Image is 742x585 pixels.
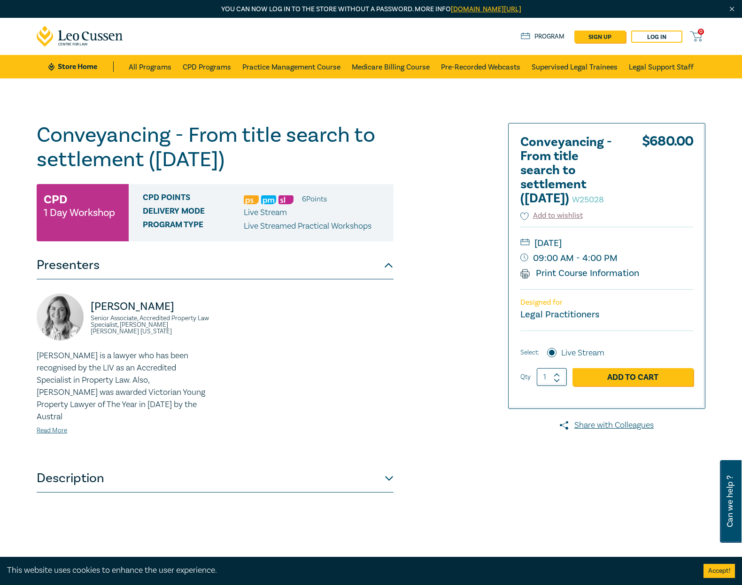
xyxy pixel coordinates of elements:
[302,193,327,205] li: 6 Point s
[44,191,67,208] h3: CPD
[703,564,735,578] button: Accept cookies
[520,267,639,279] a: Print Course Information
[728,5,736,13] img: Close
[37,251,394,279] button: Presenters
[520,372,531,382] label: Qty
[698,29,704,35] span: 0
[520,347,539,358] span: Select:
[520,251,693,266] small: 09:00 AM - 4:00 PM
[451,5,521,14] a: [DOMAIN_NAME][URL]
[242,55,340,78] a: Practice Management Course
[520,210,583,221] button: Add to wishlist
[574,31,626,43] a: sign up
[352,55,430,78] a: Medicare Billing Course
[37,123,394,172] h1: Conveyancing - From title search to settlement ([DATE])
[561,347,604,359] label: Live Stream
[91,315,209,335] small: Senior Associate, Accredited Property Law Specialist, [PERSON_NAME] [PERSON_NAME] [US_STATE]
[278,195,294,204] img: Substantive Law
[726,466,734,537] span: Can we help ?
[532,55,618,78] a: Supervised Legal Trainees
[261,195,276,204] img: Practice Management & Business Skills
[143,207,244,219] span: Delivery Mode
[631,31,682,43] a: Log in
[572,194,604,205] small: W25028
[183,55,231,78] a: CPD Programs
[572,368,693,386] a: Add to Cart
[520,298,693,307] p: Designed for
[537,368,567,386] input: 1
[37,4,705,15] p: You can now log in to the store without a password. More info
[7,564,689,577] div: This website uses cookies to enhance the user experience.
[642,135,693,210] div: $ 680.00
[508,419,705,431] a: Share with Colleagues
[37,426,67,435] a: Read More
[520,135,624,206] h2: Conveyancing - From title search to settlement ([DATE])
[143,193,244,205] span: CPD Points
[441,55,520,78] a: Pre-Recorded Webcasts
[244,207,287,218] span: Live Stream
[91,299,209,314] p: [PERSON_NAME]
[521,31,564,42] a: Program
[520,308,599,321] small: Legal Practitioners
[629,55,694,78] a: Legal Support Staff
[48,62,114,72] a: Store Home
[37,464,394,493] button: Description
[37,293,84,340] img: https://s3.ap-southeast-2.amazonaws.com/leo-cussen-store-production-content/Contacts/Lydia%20East...
[244,195,259,204] img: Professional Skills
[143,220,244,232] span: Program type
[44,208,115,217] small: 1 Day Workshop
[37,350,209,423] p: [PERSON_NAME] is a lawyer who has been recognised by the LIV as an Accredited Specialist in Prope...
[520,236,693,251] small: [DATE]
[129,55,171,78] a: All Programs
[244,220,371,232] p: Live Streamed Practical Workshops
